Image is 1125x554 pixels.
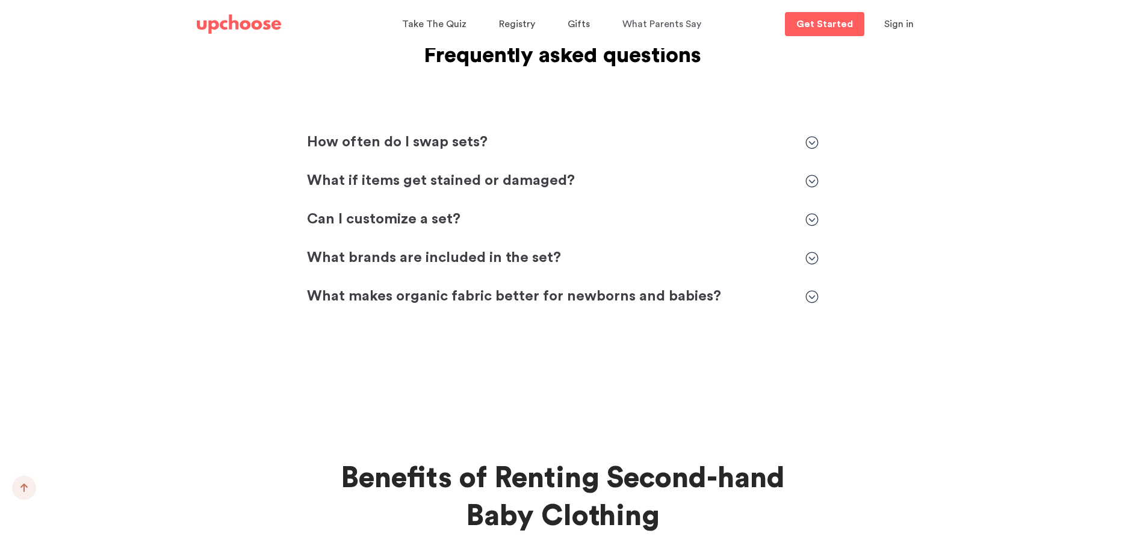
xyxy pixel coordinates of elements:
p: Can I customize a set? [307,210,793,229]
div: How often do I swap sets? [307,133,819,152]
a: Take The Quiz [402,13,470,36]
h2: Benefits of Renting Second-hand Baby Clothing [318,459,808,537]
a: Registry [499,13,539,36]
div: Can I customize a set? [307,210,819,229]
span: Registry [499,19,535,29]
p: How often do I swap sets? [307,133,793,152]
div: What if items get stained or damaged? [307,172,819,191]
a: Get Started [785,12,864,36]
p: What brands are included in the set? [307,249,793,268]
span: Gifts [568,19,590,29]
a: UpChoose [197,12,281,37]
span: Take The Quiz [402,19,466,29]
p: What if items get stained or damaged? [307,172,793,191]
span: Frequently asked questions [424,45,701,66]
span: Sign in [884,19,914,29]
a: Gifts [568,13,593,36]
a: What Parents Say [622,13,705,36]
p: Get Started [796,19,853,29]
span: What Parents Say [622,19,701,29]
button: Sign in [869,12,929,36]
div: What makes organic fabric better for newborns and babies? [307,287,819,307]
p: What makes organic fabric better for newborns and babies? [307,287,793,307]
img: UpChoose [197,14,281,34]
div: What brands are included in the set? [307,249,819,268]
